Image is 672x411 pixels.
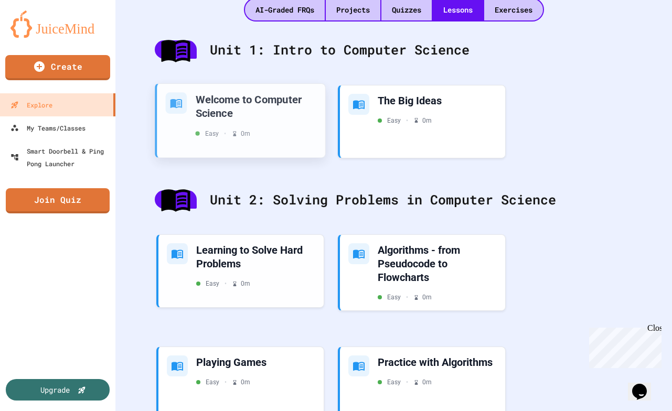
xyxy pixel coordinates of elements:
[10,99,52,111] div: Explore
[144,179,643,220] div: Unit 2: Solving Problems in Computer Science
[4,4,72,67] div: Chat with us now!Close
[10,122,86,134] div: My Teams/Classes
[196,377,250,387] div: Easy 0 m
[196,279,250,288] div: Easy 0 m
[196,243,315,271] div: Learning to Solve Hard Problems
[5,55,110,80] a: Create
[10,145,111,170] div: Smart Doorbell & Ping Pong Launcher
[224,128,226,138] span: •
[144,29,643,70] div: Unit 1: Intro to Computer Science
[196,128,251,138] div: Easy 0 m
[225,279,227,288] span: •
[406,116,408,125] span: •
[406,293,408,302] span: •
[378,377,432,387] div: Easy 0 m
[378,243,497,284] div: Algorithms - from Pseudocode to Flowcharts
[406,377,408,387] span: •
[378,355,497,369] div: Practice with Algorithms
[628,369,662,401] iframe: chat widget
[378,116,432,125] div: Easy 0 m
[378,293,432,302] div: Easy 0 m
[196,355,315,369] div: Playing Games
[585,323,662,368] iframe: chat widget
[378,94,497,107] div: The Big Ideas
[196,92,317,120] div: Welcome to Computer Science
[6,188,110,213] a: Join Quiz
[40,384,70,395] div: Upgrade
[10,10,105,38] img: logo-orange.svg
[225,377,227,387] span: •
